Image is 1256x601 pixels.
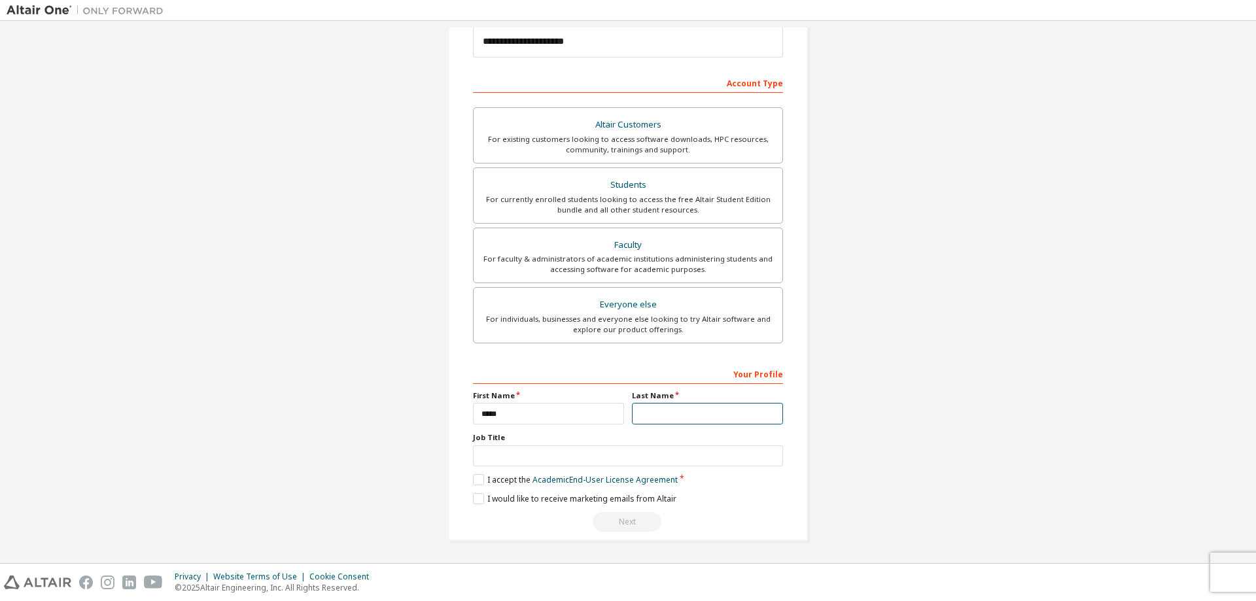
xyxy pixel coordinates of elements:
label: Last Name [632,390,783,401]
div: Read and acccept EULA to continue [473,512,783,532]
div: Account Type [473,72,783,93]
label: I would like to receive marketing emails from Altair [473,493,676,504]
div: Privacy [175,572,213,582]
p: © 2025 Altair Engineering, Inc. All Rights Reserved. [175,582,377,593]
img: instagram.svg [101,575,114,589]
img: youtube.svg [144,575,163,589]
img: facebook.svg [79,575,93,589]
div: Cookie Consent [309,572,377,582]
img: linkedin.svg [122,575,136,589]
div: For individuals, businesses and everyone else looking to try Altair software and explore our prod... [481,314,775,335]
div: Altair Customers [481,116,775,134]
div: For faculty & administrators of academic institutions administering students and accessing softwa... [481,254,775,275]
div: For existing customers looking to access software downloads, HPC resources, community, trainings ... [481,134,775,155]
div: Students [481,176,775,194]
label: I accept the [473,474,678,485]
label: First Name [473,390,624,401]
div: Your Profile [473,363,783,384]
label: Job Title [473,432,783,443]
div: For currently enrolled students looking to access the free Altair Student Edition bundle and all ... [481,194,775,215]
img: altair_logo.svg [4,575,71,589]
a: Academic End-User License Agreement [532,474,678,485]
img: Altair One [7,4,170,17]
div: Faculty [481,236,775,254]
div: Everyone else [481,296,775,314]
div: Website Terms of Use [213,572,309,582]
